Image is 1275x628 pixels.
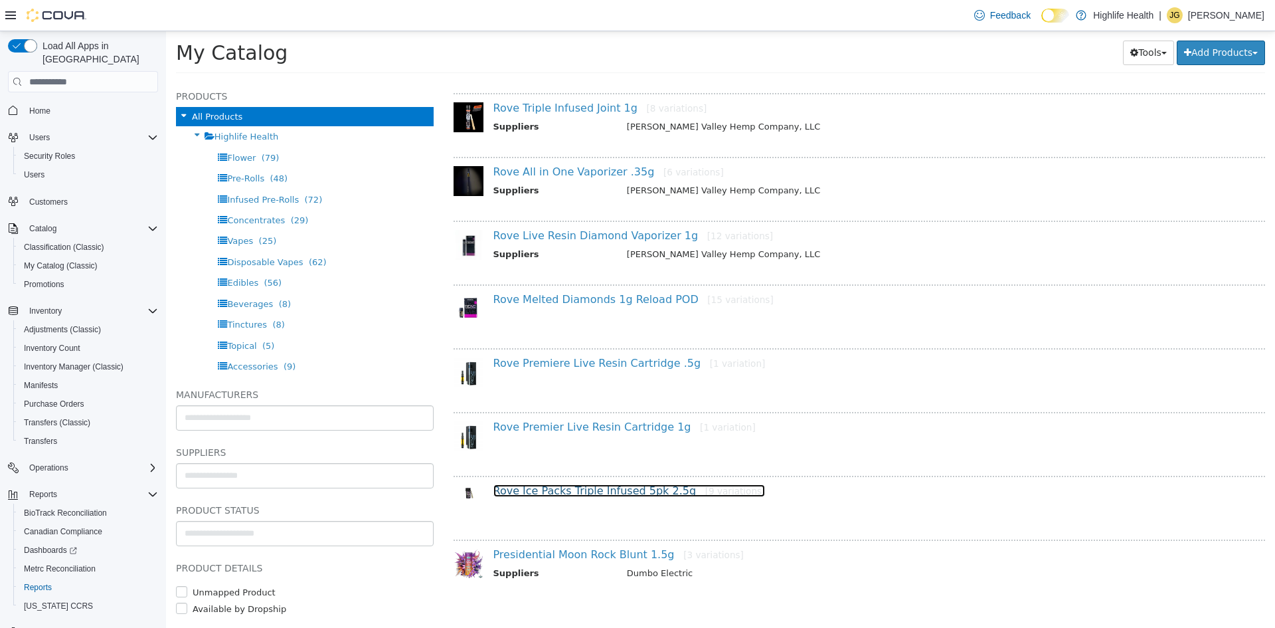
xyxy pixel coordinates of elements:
a: Customers [24,194,73,210]
span: Catalog [29,223,56,234]
span: (72) [139,163,157,173]
button: Transfers (Classic) [13,413,163,432]
a: Feedback [969,2,1036,29]
button: [US_STATE] CCRS [13,597,163,615]
span: Transfers [19,433,158,449]
img: 150 [288,135,317,165]
span: Inventory Count [19,340,158,356]
button: Inventory Manager (Classic) [13,358,163,376]
button: Users [24,130,55,146]
span: Users [24,130,158,146]
h5: Product Status [10,471,268,487]
span: Topical [61,310,90,320]
span: BioTrack Reconciliation [24,508,107,518]
button: BioTrack Reconciliation [13,504,163,522]
span: Canadian Compliance [19,524,158,540]
span: Users [29,132,50,143]
button: Classification (Classic) [13,238,163,257]
h5: Suppliers [10,413,268,429]
button: Add Products [1011,9,1099,34]
span: My Catalog (Classic) [19,258,158,274]
p: Highlife Health [1093,7,1153,23]
span: Users [19,167,158,183]
a: Dashboards [13,541,163,560]
button: Reports [3,485,163,504]
span: Operations [29,463,68,473]
a: Presidential Moon Rock Blunt 1.5g[3 variations] [327,517,578,530]
a: Transfers [19,433,62,449]
span: Inventory Count [24,343,80,354]
a: Inventory Manager (Classic) [19,359,129,375]
small: [12 variations] [541,199,607,210]
a: Home [24,103,56,119]
a: Inventory Count [19,340,86,356]
label: Available by Dropship [23,572,120,585]
button: Users [13,165,163,184]
span: Dashboards [19,542,158,558]
img: 150 [288,199,317,229]
span: Reports [24,582,52,593]
button: Home [3,100,163,120]
input: Dark Mode [1041,9,1069,23]
span: Catalog [24,221,158,237]
a: Manifests [19,377,63,393]
button: Catalog [3,219,163,238]
span: Infused Pre-Rolls [61,163,133,173]
a: Rove Premiere Live Resin Cartridge .5g[1 variation] [327,326,600,338]
small: [3 variations] [517,518,578,529]
span: Users [24,169,44,180]
button: Catalog [24,221,62,237]
img: 150 [288,326,317,356]
button: Customers [3,192,163,211]
button: Promotions [13,275,163,294]
button: Reports [13,578,163,597]
button: Users [3,128,163,147]
span: My Catalog [10,10,122,33]
span: Security Roles [24,151,75,161]
button: Tools [957,9,1008,34]
span: Operations [24,460,158,476]
span: Accessories [61,330,112,340]
span: Transfers (Classic) [19,415,158,431]
a: Promotions [19,276,70,292]
a: Rove Ice Packs Triple Infused 5pk 2.5g[9 variations] [327,453,600,466]
td: [PERSON_NAME] Valley Hemp Company, LLC [451,217,1070,233]
span: Canadian Compliance [24,526,102,537]
span: Adjustments (Classic) [19,322,158,338]
img: 150 [288,518,317,548]
span: Purchase Orders [24,399,84,409]
span: Inventory [24,303,158,319]
span: Inventory Manager (Classic) [24,362,124,372]
span: Feedback [990,9,1031,22]
p: [PERSON_NAME] [1188,7,1264,23]
span: Metrc Reconciliation [24,564,96,574]
button: Inventory [3,302,163,320]
a: Rove Melted Diamonds 1g Reload POD[15 variations] [327,262,608,274]
span: Reports [29,489,57,500]
span: (56) [98,247,116,257]
h5: Manufacturers [10,356,268,371]
span: Metrc Reconciliation [19,561,158,577]
button: Security Roles [13,147,163,165]
button: Reports [24,486,62,502]
span: Beverages [61,268,107,278]
a: Metrc Reconciliation [19,561,101,577]
span: Classification (Classic) [24,242,104,253]
img: 150 [288,71,317,101]
a: Rove All in One Vaporizer .35g[6 variations] [327,134,558,147]
p: | [1159,7,1161,23]
button: Manifests [13,376,163,395]
span: (25) [93,205,111,215]
button: Metrc Reconciliation [13,560,163,578]
small: [1 variation] [534,391,590,401]
button: Purchase Orders [13,395,163,413]
span: Manifests [24,380,58,391]
span: (8) [106,288,118,298]
span: Washington CCRS [19,598,158,614]
span: Customers [24,193,158,210]
span: Manifests [19,377,158,393]
td: [PERSON_NAME] Valley Hemp Company, LLC [451,153,1070,169]
span: Concentrates [61,184,119,194]
a: Security Roles [19,148,80,164]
